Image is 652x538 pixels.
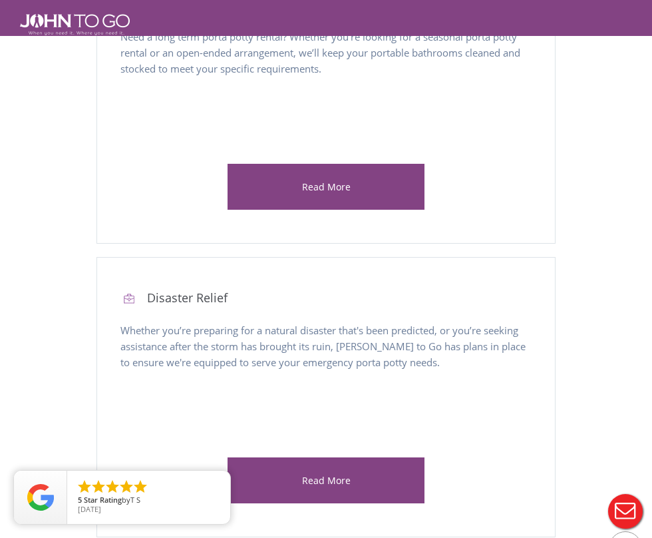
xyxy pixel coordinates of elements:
button: Live Chat [599,485,652,538]
li:  [118,479,134,495]
li:  [132,479,148,495]
li:  [77,479,92,495]
span: Star Rating [84,495,122,505]
li:  [90,479,106,495]
span: T S [130,495,140,505]
li:  [104,479,120,495]
span: 5 [78,495,82,505]
span: by [78,496,220,505]
img: Review Rating [27,484,54,511]
span: [DATE] [78,504,101,514]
